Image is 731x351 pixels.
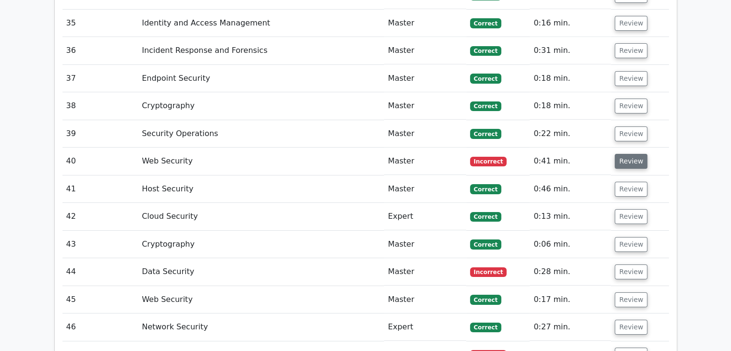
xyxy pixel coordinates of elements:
[138,120,384,148] td: Security Operations
[470,74,501,83] span: Correct
[530,203,611,230] td: 0:13 min.
[384,65,466,92] td: Master
[138,231,384,258] td: Cryptography
[62,65,138,92] td: 37
[138,203,384,230] td: Cloud Security
[62,148,138,175] td: 40
[138,10,384,37] td: Identity and Access Management
[470,184,501,194] span: Correct
[530,175,611,203] td: 0:46 min.
[138,148,384,175] td: Web Security
[615,126,647,141] button: Review
[384,120,466,148] td: Master
[384,286,466,313] td: Master
[138,286,384,313] td: Web Security
[384,175,466,203] td: Master
[530,65,611,92] td: 0:18 min.
[615,43,647,58] button: Review
[470,101,501,111] span: Correct
[615,99,647,113] button: Review
[62,120,138,148] td: 39
[138,258,384,286] td: Data Security
[62,231,138,258] td: 43
[62,286,138,313] td: 45
[384,313,466,341] td: Expert
[384,231,466,258] td: Master
[615,320,647,335] button: Review
[615,16,647,31] button: Review
[615,209,647,224] button: Review
[384,10,466,37] td: Master
[615,237,647,252] button: Review
[530,286,611,313] td: 0:17 min.
[470,267,507,277] span: Incorrect
[615,182,647,197] button: Review
[470,323,501,332] span: Correct
[138,92,384,120] td: Cryptography
[530,92,611,120] td: 0:18 min.
[615,292,647,307] button: Review
[530,313,611,341] td: 0:27 min.
[384,203,466,230] td: Expert
[530,120,611,148] td: 0:22 min.
[615,71,647,86] button: Review
[470,18,501,28] span: Correct
[62,175,138,203] td: 41
[138,37,384,64] td: Incident Response and Forensics
[470,295,501,304] span: Correct
[470,212,501,222] span: Correct
[62,92,138,120] td: 38
[470,46,501,56] span: Correct
[530,37,611,64] td: 0:31 min.
[62,10,138,37] td: 35
[138,313,384,341] td: Network Security
[62,258,138,286] td: 44
[530,148,611,175] td: 0:41 min.
[470,239,501,249] span: Correct
[138,175,384,203] td: Host Security
[530,231,611,258] td: 0:06 min.
[615,154,647,169] button: Review
[384,258,466,286] td: Master
[470,157,507,166] span: Incorrect
[62,203,138,230] td: 42
[384,92,466,120] td: Master
[62,37,138,64] td: 36
[530,10,611,37] td: 0:16 min.
[530,258,611,286] td: 0:28 min.
[62,313,138,341] td: 46
[615,264,647,279] button: Review
[470,129,501,138] span: Correct
[384,37,466,64] td: Master
[384,148,466,175] td: Master
[138,65,384,92] td: Endpoint Security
